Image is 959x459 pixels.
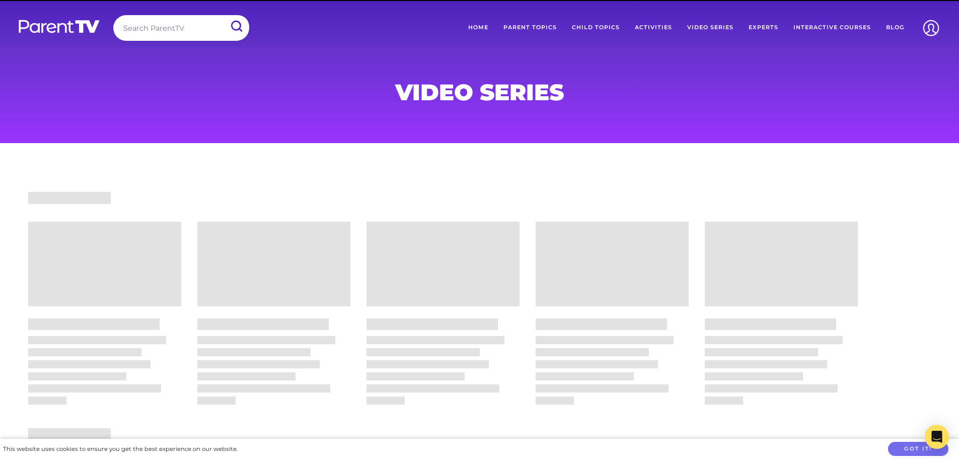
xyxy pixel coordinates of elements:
[878,15,912,40] a: Blog
[680,15,741,40] a: Video Series
[627,15,680,40] a: Activities
[564,15,627,40] a: Child Topics
[223,15,249,38] input: Submit
[18,19,101,34] img: parenttv-logo-white.4c85aaf.svg
[237,82,722,102] h1: Video Series
[741,15,786,40] a: Experts
[496,15,564,40] a: Parent Topics
[925,425,949,449] div: Open Intercom Messenger
[786,15,878,40] a: Interactive Courses
[3,444,238,454] div: This website uses cookies to ensure you get the best experience on our website.
[461,15,496,40] a: Home
[113,15,249,41] input: Search ParentTV
[918,15,944,41] img: Account
[888,442,948,456] button: Got it!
